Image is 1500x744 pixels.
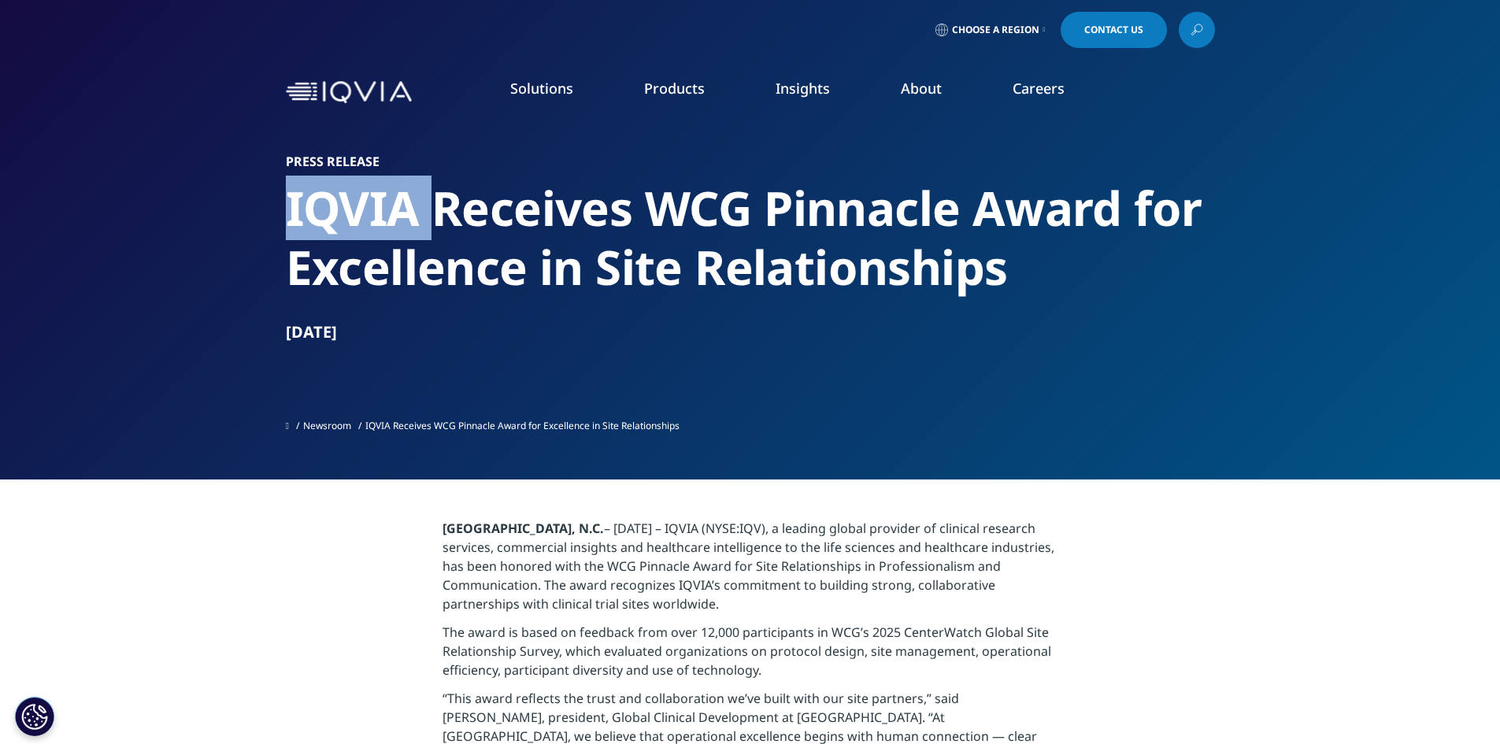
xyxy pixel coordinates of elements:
[952,24,1039,36] span: Choose a Region
[418,55,1215,129] nav: Primary
[1013,79,1065,98] a: Careers
[303,419,351,432] a: Newsroom
[286,154,1215,169] h1: Press Release
[286,81,412,104] img: IQVIA Healthcare Information Technology and Pharma Clinical Research Company
[510,79,573,98] a: Solutions
[644,79,705,98] a: Products
[15,697,54,736] button: Cookies Settings
[286,321,1215,343] div: [DATE]
[1084,25,1143,35] span: Contact Us
[443,520,604,537] strong: [GEOGRAPHIC_DATA], N.C.
[443,519,1057,623] p: – [DATE] – IQVIA (NYSE:IQV), a leading global provider of clinical research services, commercial ...
[443,623,1057,689] p: The award is based on feedback from over 12,000 participants in WCG’s 2025 CenterWatch Global Sit...
[1061,12,1167,48] a: Contact Us
[776,79,830,98] a: Insights
[365,419,680,432] span: IQVIA Receives WCG Pinnacle Award for Excellence in Site Relationships
[901,79,942,98] a: About
[286,179,1215,297] h2: IQVIA Receives WCG Pinnacle Award for Excellence in Site Relationships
